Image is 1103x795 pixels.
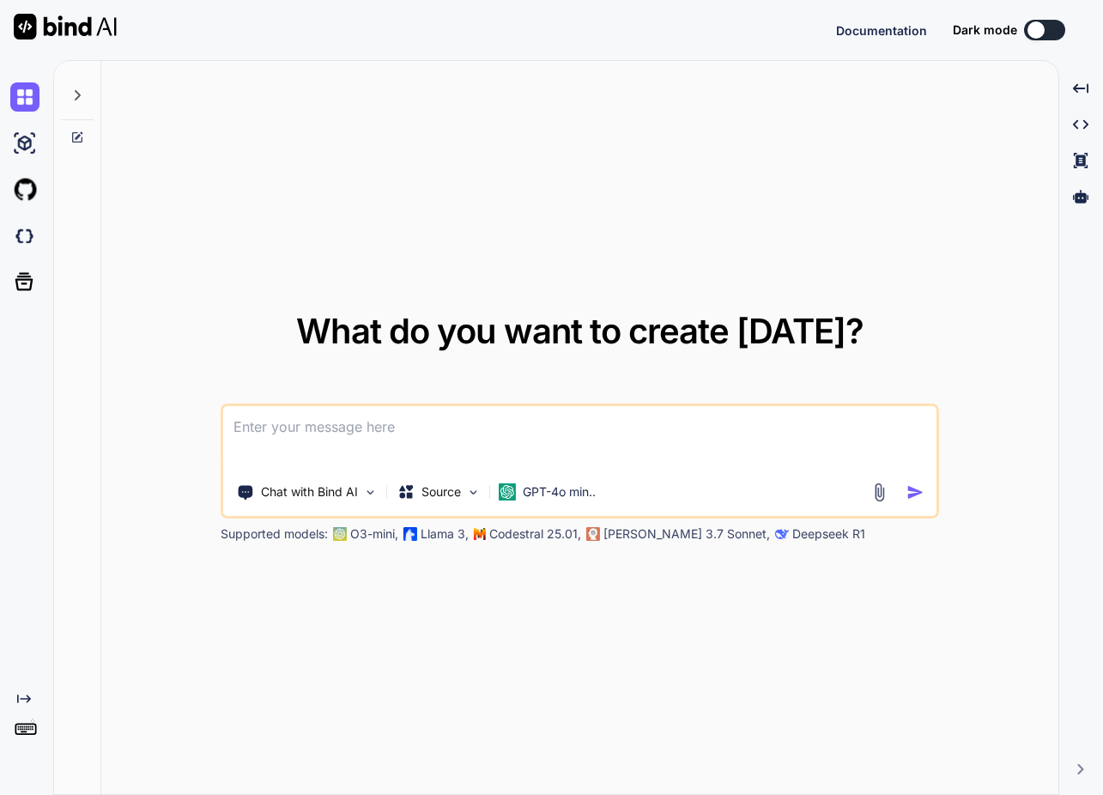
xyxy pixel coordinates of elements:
[603,525,770,543] p: [PERSON_NAME] 3.7 Sonnet,
[499,483,516,501] img: GPT-4o mini
[523,483,596,501] p: GPT-4o min..
[836,21,927,39] button: Documentation
[489,525,581,543] p: Codestral 25.01,
[466,485,481,500] img: Pick Models
[221,525,328,543] p: Supported models:
[775,527,789,541] img: claude
[333,527,347,541] img: GPT-4
[363,485,378,500] img: Pick Tools
[403,527,417,541] img: Llama2
[421,483,461,501] p: Source
[836,23,927,38] span: Documentation
[421,525,469,543] p: Llama 3,
[474,528,486,540] img: Mistral-AI
[10,82,39,112] img: chat
[953,21,1017,39] span: Dark mode
[10,175,39,204] img: githubLight
[792,525,865,543] p: Deepseek R1
[586,527,600,541] img: claude
[10,129,39,158] img: ai-studio
[869,482,888,502] img: attachment
[350,525,398,543] p: O3-mini,
[261,483,358,501] p: Chat with Bind AI
[10,222,39,251] img: darkCloudIdeIcon
[296,310,864,352] span: What do you want to create [DATE]?
[14,14,117,39] img: Bind AI
[906,483,924,501] img: icon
